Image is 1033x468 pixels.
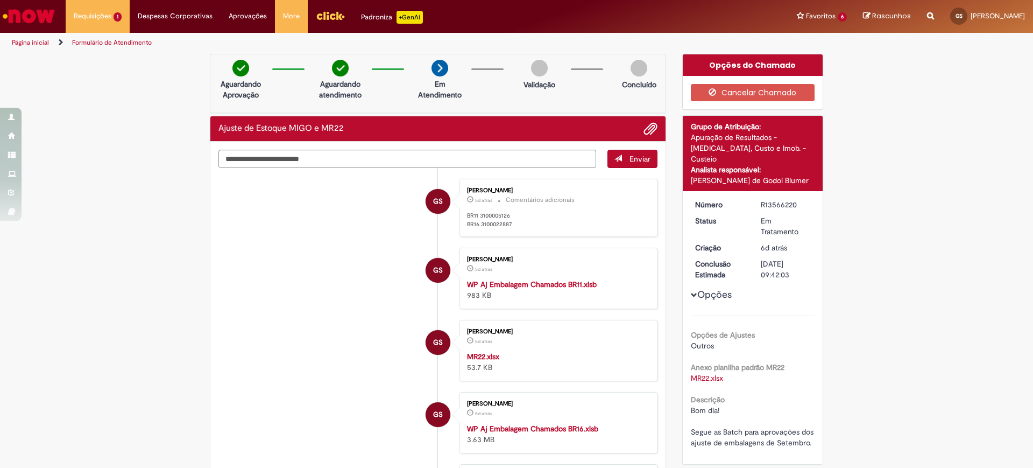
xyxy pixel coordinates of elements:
div: Gleydson De Moura Souza [426,402,450,427]
div: Em Tratamento [761,215,811,237]
div: 983 KB [467,279,646,301]
dt: Número [687,199,753,210]
span: 5d atrás [475,266,492,273]
p: Aguardando atendimento [314,79,366,100]
span: 6 [838,12,847,22]
p: Validação [523,79,555,90]
img: check-circle-green.png [232,60,249,76]
span: Bom dia! Segue as Batch para aprovações dos ajuste de embalagens de Setembro. [691,406,816,448]
a: MR22.xlsx [467,352,499,361]
p: Concluído [622,79,656,90]
b: Anexo planilha padrão MR22 [691,362,784,372]
div: 25/09/2025 11:42:00 [761,242,811,253]
p: Em Atendimento [414,79,466,100]
img: img-circle-grey.png [631,60,647,76]
dt: Conclusão Estimada [687,259,753,280]
h2: Ajuste de Estoque MIGO e MR22 Histórico de tíquete [218,124,344,134]
time: 25/09/2025 11:42:00 [761,243,787,253]
time: 26/09/2025 10:11:41 [475,338,492,345]
button: Adicionar anexos [643,122,657,136]
div: [PERSON_NAME] [467,329,646,335]
small: Comentários adicionais [506,195,575,205]
a: WP Aj Embalagem Chamados BR11.xlsb [467,280,597,289]
div: Opções do Chamado [683,54,823,76]
a: Página inicial [12,38,49,47]
span: More [283,11,300,22]
span: 6d atrás [761,243,787,253]
span: GS [433,402,443,428]
span: 5d atrás [475,410,492,417]
span: Aprovações [229,11,267,22]
dt: Status [687,215,753,226]
div: Gleydson De Moura Souza [426,330,450,355]
p: BR11 3100005126 BR16 3100022887 [467,212,646,228]
dt: Criação [687,242,753,253]
time: 26/09/2025 10:11:46 [475,266,492,273]
img: check-circle-green.png [332,60,349,76]
a: Formulário de Atendimento [72,38,152,47]
div: R13566220 [761,199,811,210]
a: WP Aj Embalagem Chamados BR16.xlsb [467,424,598,434]
img: click_logo_yellow_360x200.png [316,8,345,24]
span: Rascunhos [872,11,911,21]
span: Favoritos [806,11,836,22]
div: 53.7 KB [467,351,646,373]
b: Opções de Ajustes [691,330,755,340]
span: [PERSON_NAME] [971,11,1025,20]
ul: Trilhas de página [8,33,681,53]
div: Gleydson De Moura Souza [426,258,450,283]
button: Enviar [607,150,657,168]
div: Apuração de Resultados - [MEDICAL_DATA], Custo e Imob. - Custeio [691,132,815,164]
div: [DATE] 09:42:03 [761,259,811,280]
div: [PERSON_NAME] [467,256,646,263]
img: arrow-next.png [431,60,448,76]
img: img-circle-grey.png [531,60,548,76]
span: GS [433,330,443,355]
div: Padroniza [361,11,423,24]
span: GS [433,188,443,214]
span: 5d atrás [475,197,492,204]
div: Analista responsável: [691,164,815,175]
a: Rascunhos [863,11,911,22]
time: 26/09/2025 10:12:26 [475,197,492,204]
span: 5d atrás [475,338,492,345]
button: Cancelar Chamado [691,84,815,101]
a: Download de MR22.xlsx [691,373,723,383]
div: [PERSON_NAME] de Godoi Blumer [691,175,815,186]
div: Gleydson De Moura Souza [426,189,450,214]
span: Despesas Corporativas [138,11,213,22]
img: ServiceNow [1,5,56,27]
b: Descrição [691,395,725,404]
div: 3.63 MB [467,423,646,445]
textarea: Digite sua mensagem aqui... [218,150,596,168]
span: GS [956,12,963,19]
time: 26/09/2025 10:11:41 [475,410,492,417]
div: [PERSON_NAME] [467,401,646,407]
span: Requisições [74,11,111,22]
p: Aguardando Aprovação [215,79,267,100]
span: 1 [114,12,122,22]
span: Outros [691,341,714,351]
p: +GenAi [397,11,423,24]
span: Enviar [629,154,650,164]
span: GS [433,257,443,283]
div: Grupo de Atribuição: [691,121,815,132]
div: [PERSON_NAME] [467,187,646,194]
